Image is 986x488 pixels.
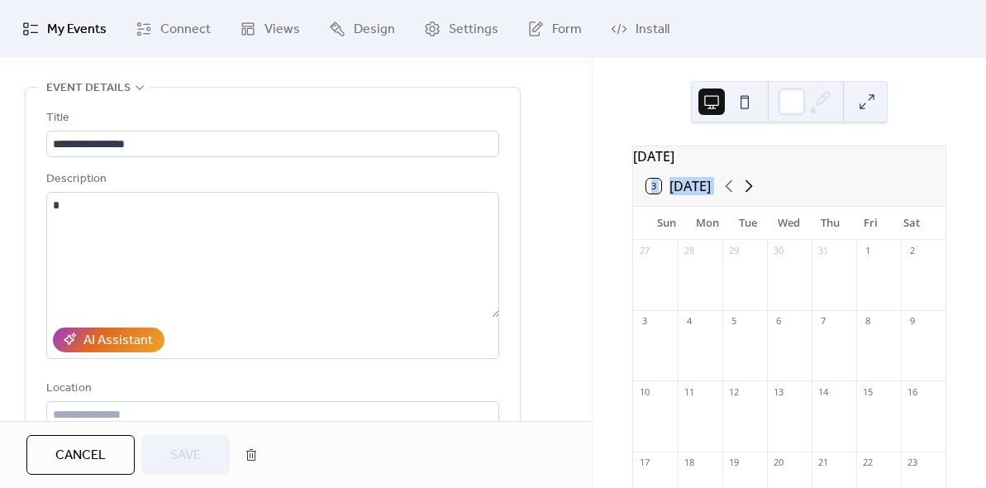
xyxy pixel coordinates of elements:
button: 3[DATE] [641,175,717,198]
div: AI Assistant [83,331,153,351]
div: 3 [638,315,650,328]
div: 18 [683,457,695,469]
span: Settings [449,20,498,40]
span: Cancel [55,446,106,466]
div: 6 [772,315,784,328]
div: 8 [861,315,874,328]
div: Sat [892,207,932,240]
button: Cancel [26,435,135,475]
div: Sun [646,207,687,240]
div: 19 [727,457,740,469]
div: 4 [683,315,695,328]
div: Wed [769,207,809,240]
div: Location [46,379,496,399]
div: 22 [861,457,874,469]
a: Views [227,7,312,51]
div: 20 [772,457,784,469]
div: 9 [906,315,918,328]
div: Title [46,108,496,128]
div: 31 [817,245,829,257]
div: 10 [638,385,650,398]
div: 14 [817,385,829,398]
a: Form [515,7,594,51]
div: 16 [906,385,918,398]
div: 5 [727,315,740,328]
div: 12 [727,385,740,398]
div: 2 [906,245,918,257]
div: [DATE] [633,146,946,166]
div: 15 [861,385,874,398]
div: Mon [687,207,727,240]
div: 23 [906,457,918,469]
div: 28 [683,245,695,257]
div: 27 [638,245,650,257]
div: Tue [728,207,769,240]
div: 29 [727,245,740,257]
div: Thu [810,207,850,240]
div: Description [46,170,496,189]
a: My Events [10,7,119,51]
a: Connect [123,7,223,51]
div: Fri [850,207,891,240]
a: Install [598,7,682,51]
div: 11 [683,385,695,398]
div: 17 [638,457,650,469]
span: My Events [47,20,107,40]
span: Design [354,20,395,40]
div: 21 [817,457,829,469]
span: Install [636,20,669,40]
span: Connect [160,20,211,40]
div: 1 [861,245,874,257]
span: Form [552,20,582,40]
button: AI Assistant [53,328,164,352]
div: 30 [772,245,784,257]
a: Settings [412,7,511,51]
a: Design [317,7,407,51]
span: Event details [46,79,131,98]
span: Views [264,20,300,40]
div: 13 [772,385,784,398]
div: 7 [817,315,829,328]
